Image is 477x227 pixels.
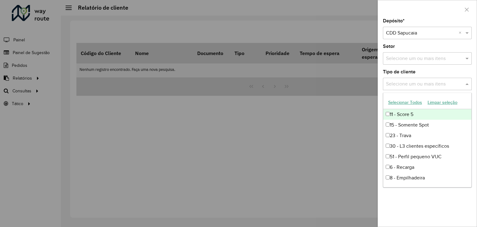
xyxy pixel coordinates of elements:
[383,183,471,194] div: 80 - Chopp/VIP
[383,93,472,188] ng-dropdown-panel: Options list
[383,151,471,162] div: 51 - Perfil pequeno VUC
[385,98,425,107] button: Selecionar Todos
[383,109,471,120] div: 11 - Score 5
[383,173,471,183] div: 8 - Empilhadeira
[383,141,471,151] div: 30 - L3 clientes específicos
[383,130,471,141] div: 23 - Trava
[383,120,471,130] div: 15 - Somente Spot
[459,29,464,37] span: Clear all
[383,162,471,173] div: 6 - Recarga
[383,17,405,25] label: Depósito
[425,98,460,107] button: Limpar seleção
[383,68,416,76] label: Tipo de cliente
[383,43,395,50] label: Setor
